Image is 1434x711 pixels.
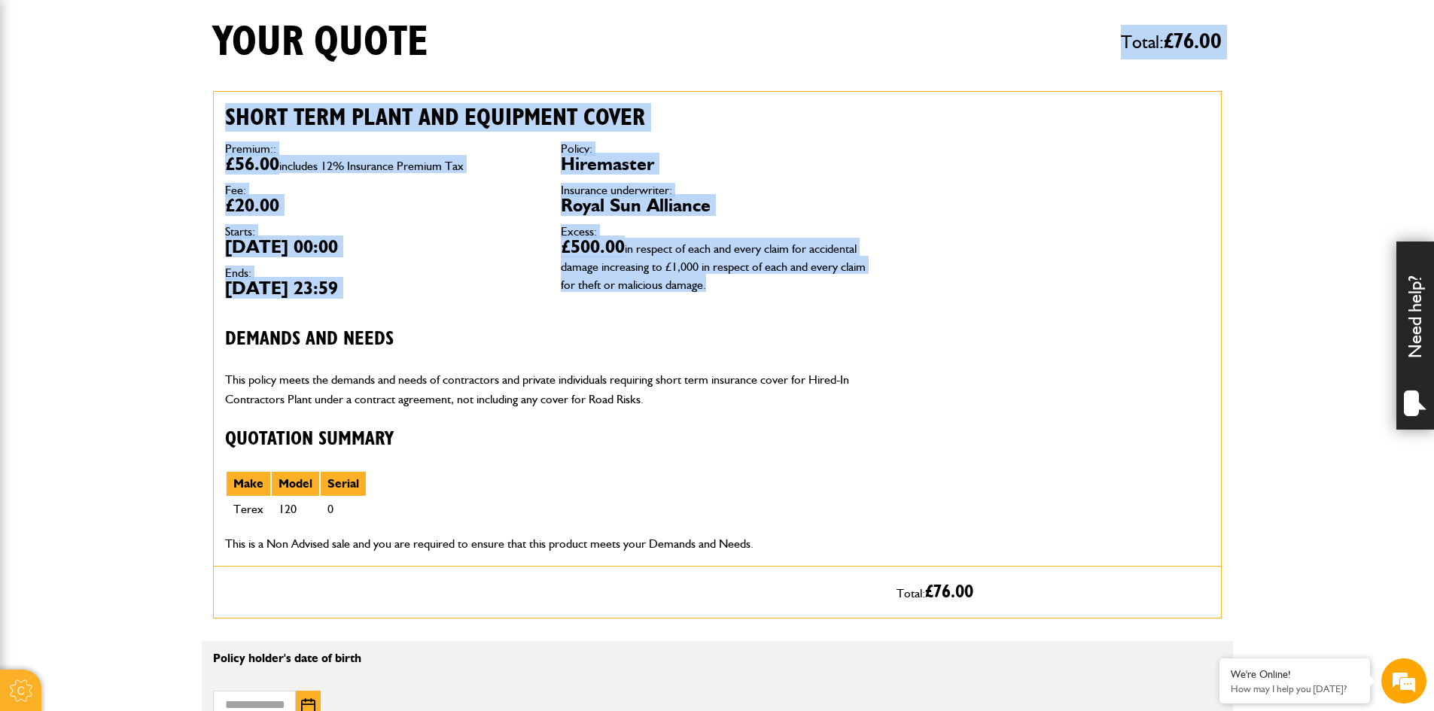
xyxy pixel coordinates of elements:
dd: [DATE] 00:00 [225,238,538,256]
input: Enter your email address [20,184,275,217]
td: 0 [320,497,367,522]
div: Minimize live chat window [247,8,283,44]
div: Chat with us now [78,84,253,104]
textarea: Type your message and hit 'Enter' [20,272,275,451]
dt: Policy: [561,143,874,155]
em: Start Chat [205,463,273,484]
dt: Premium:: [225,143,538,155]
h3: Quotation Summary [225,428,874,451]
img: d_20077148190_company_1631870298795_20077148190 [26,84,63,105]
dd: Hiremaster [561,155,874,173]
dt: Fee: [225,184,538,196]
span: 76.00 [933,583,973,601]
input: Enter your phone number [20,228,275,261]
span: 76.00 [1174,31,1222,53]
dd: Royal Sun Alliance [561,196,874,214]
dd: £500.00 [561,238,874,292]
div: Need help? [1396,242,1434,430]
th: Model [271,471,320,497]
th: Serial [320,471,367,497]
dt: Ends: [225,267,538,279]
p: Total: [897,578,1210,606]
span: Total: [1121,25,1222,59]
dt: Excess: [561,226,874,238]
th: Make [226,471,271,497]
p: This policy meets the demands and needs of contractors and private individuals requiring short te... [225,370,874,409]
div: We're Online! [1231,668,1359,681]
span: in respect of each and every claim for accidental damage increasing to £1,000 in respect of each ... [561,242,866,292]
p: Policy holder's date of birth [213,652,1222,664]
td: Terex [226,497,271,522]
input: Enter your last name [20,139,275,172]
p: How may I help you today? [1231,683,1359,694]
span: includes 12% Insurance Premium Tax [279,159,464,173]
h2: Short term plant and equipment cover [225,103,874,132]
span: £ [925,583,973,601]
td: 120 [271,497,320,522]
h1: Your quote [213,17,428,68]
dd: £56.00 [225,155,538,173]
dt: Insurance underwriter: [561,184,874,196]
h3: Demands and needs [225,328,874,351]
dt: Starts: [225,226,538,238]
p: This is a Non Advised sale and you are required to ensure that this product meets your Demands an... [225,534,874,554]
dd: [DATE] 23:59 [225,279,538,297]
span: £ [1164,31,1222,53]
dd: £20.00 [225,196,538,214]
